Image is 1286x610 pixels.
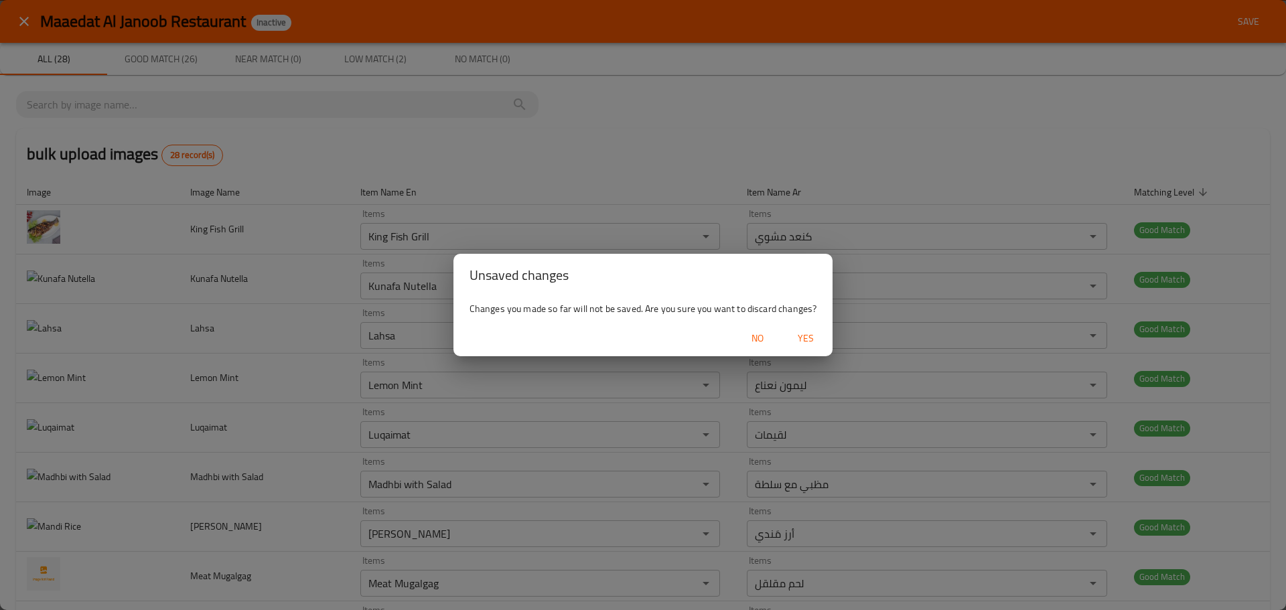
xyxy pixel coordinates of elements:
div: Changes you made so far will not be saved. Are you sure you want to discard changes? [453,297,833,321]
h2: Unsaved changes [470,264,817,286]
button: Yes [784,326,827,351]
span: Yes [790,330,822,347]
span: No [741,330,774,347]
button: No [736,326,779,351]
